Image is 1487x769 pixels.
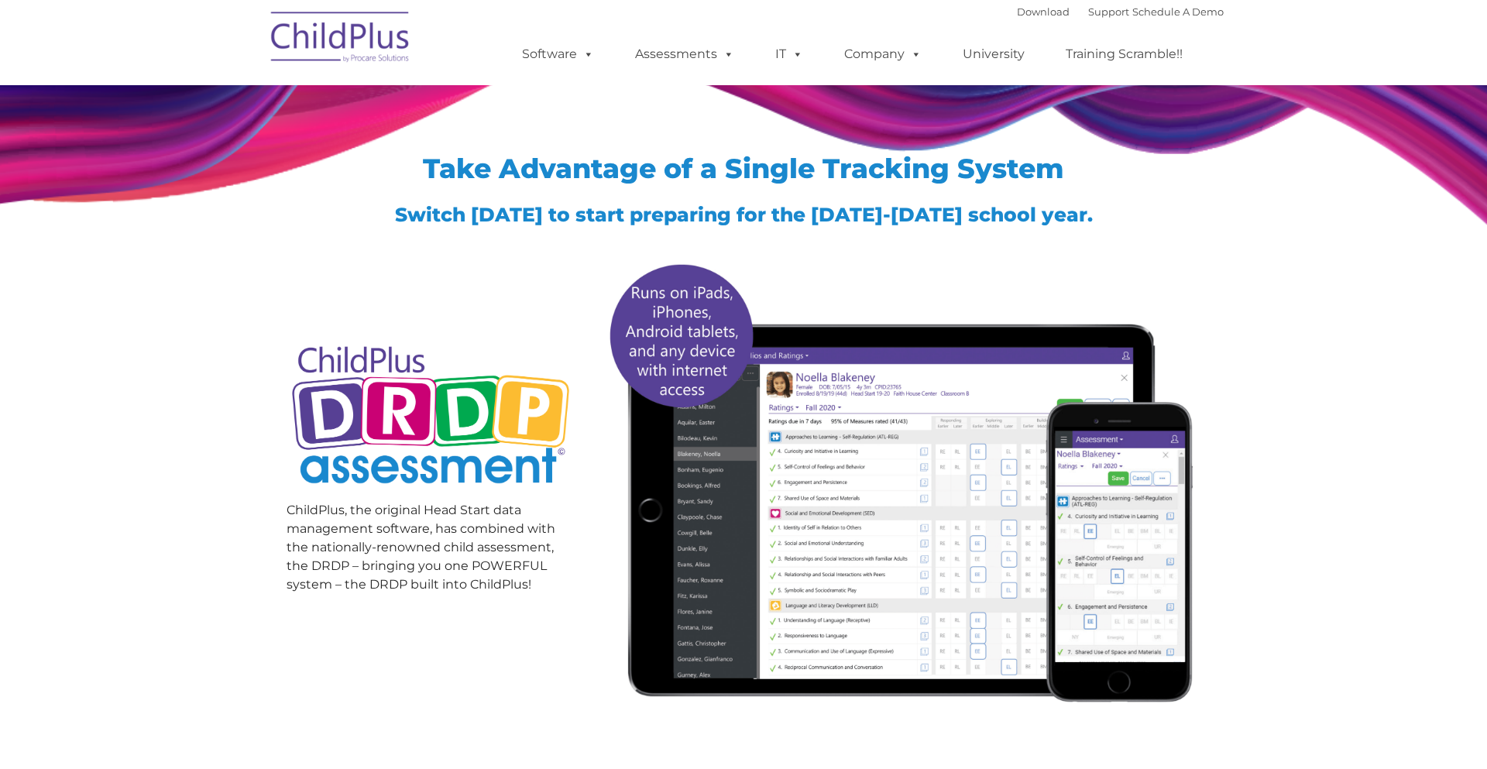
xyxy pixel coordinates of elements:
[599,252,1200,712] img: All-devices
[1017,5,1224,18] font: |
[1088,5,1129,18] a: Support
[287,503,555,592] span: ChildPlus, the original Head Start data management software, has combined with the nationally-ren...
[1132,5,1224,18] a: Schedule A Demo
[947,39,1040,70] a: University
[287,329,575,505] img: Copyright - DRDP Logo
[263,1,418,78] img: ChildPlus by Procare Solutions
[829,39,937,70] a: Company
[1017,5,1070,18] a: Download
[620,39,750,70] a: Assessments
[423,152,1064,185] span: Take Advantage of a Single Tracking System
[395,203,1093,226] span: Switch [DATE] to start preparing for the [DATE]-[DATE] school year.
[1050,39,1198,70] a: Training Scramble!!
[507,39,610,70] a: Software
[760,39,819,70] a: IT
